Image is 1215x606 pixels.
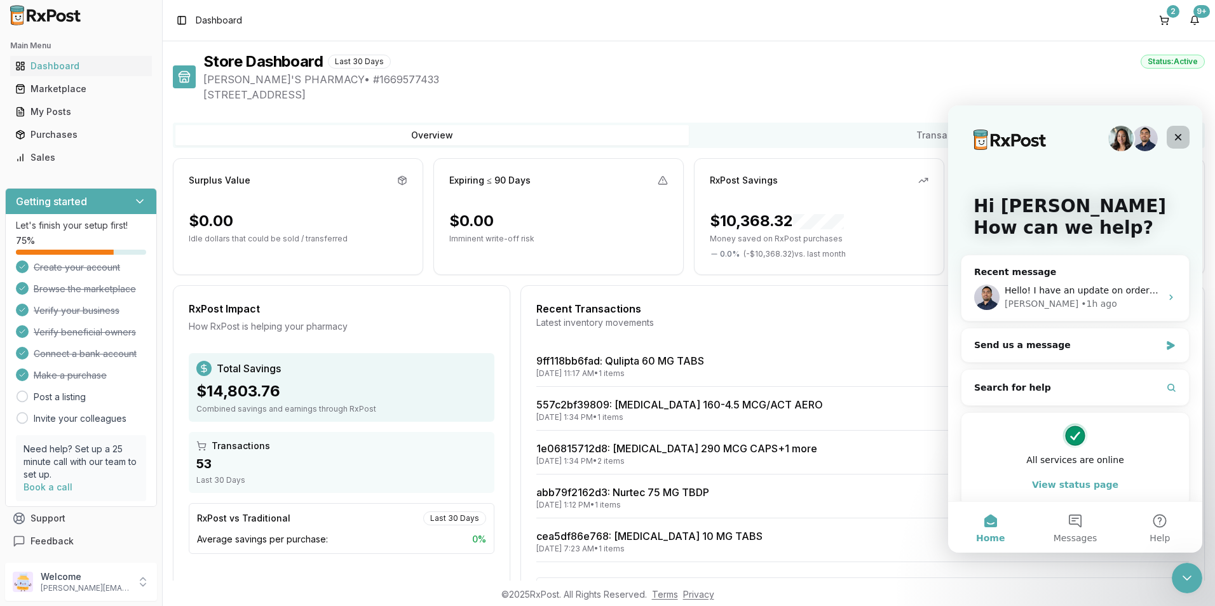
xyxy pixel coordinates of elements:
[5,125,157,145] button: Purchases
[13,572,33,592] img: User avatar
[743,249,846,259] span: ( - $10,368.32 ) vs. last month
[536,368,704,379] div: [DATE] 11:17 AM • 1 items
[197,512,290,525] div: RxPost vs Traditional
[5,102,157,122] button: My Posts
[5,530,157,553] button: Feedback
[189,211,233,231] div: $0.00
[683,589,714,600] a: Privacy
[85,396,169,447] button: Messages
[24,481,72,492] a: Book a call
[31,535,74,548] span: Feedback
[10,146,152,169] a: Sales
[34,412,126,425] a: Invite your colleagues
[536,577,1189,598] button: View All Transactions
[710,211,844,231] div: $10,368.32
[536,544,763,554] div: [DATE] 7:23 AM • 1 items
[34,347,137,360] span: Connect a bank account
[196,14,242,27] span: Dashboard
[170,396,254,447] button: Help
[15,128,147,141] div: Purchases
[26,233,212,246] div: Send us a message
[449,174,531,187] div: Expiring ≤ 90 Days
[203,72,1205,87] span: [PERSON_NAME]'S PHARMACY • # 1669577433
[710,234,928,244] p: Money saved on RxPost purchases
[1172,563,1202,593] iframe: Intercom live chat
[1141,55,1205,69] div: Status: Active
[203,87,1205,102] span: [STREET_ADDRESS]
[5,5,86,25] img: RxPost Logo
[536,316,1189,329] div: Latest inventory movements
[196,404,487,414] div: Combined savings and earnings through RxPost
[710,174,778,187] div: RxPost Savings
[10,77,152,100] a: Marketplace
[26,276,103,289] span: Search for help
[15,151,147,164] div: Sales
[449,234,668,244] p: Imminent write-off risk
[26,367,228,392] button: View status page
[328,55,391,69] div: Last 30 Days
[10,55,152,77] a: Dashboard
[1193,5,1210,18] div: 9+
[197,533,328,546] span: Average savings per purchase:
[133,192,169,205] div: • 1h ago
[201,428,222,437] span: Help
[720,249,740,259] span: 0.0 %
[212,440,270,452] span: Transactions
[689,125,1202,145] button: Transactions
[34,304,119,317] span: Verify your business
[536,456,817,466] div: [DATE] 1:34 PM • 2 items
[41,570,129,583] p: Welcome
[219,20,241,43] div: Close
[196,475,487,485] div: Last 30 Days
[189,174,250,187] div: Surplus Value
[948,105,1202,553] iframe: Intercom live chat
[536,398,823,411] a: 557c2bf39809: [MEDICAL_DATA] 160-4.5 MCG/ACT AERO
[536,301,1189,316] div: Recent Transactions
[10,123,152,146] a: Purchases
[16,219,146,232] p: Let's finish your setup first!
[34,369,107,382] span: Make a purchase
[34,391,86,403] a: Post a listing
[24,443,139,481] p: Need help? Set up a 25 minute call with our team to set up.
[536,530,763,542] a: cea5df86e768: [MEDICAL_DATA] 10 MG TABS
[536,354,704,367] a: 9ff118bb6fad: Qulipta 60 MG TABS
[196,14,242,27] nav: breadcrumb
[652,589,678,600] a: Terms
[472,533,486,546] span: 0 %
[5,79,157,99] button: Marketplace
[1167,5,1179,18] div: 2
[536,486,709,499] a: abb79f2162d3: Nurtec 75 MG TBDP
[536,442,817,455] a: 1e06815712d8: [MEDICAL_DATA] 290 MCG CAPS+1 more
[16,194,87,209] h3: Getting started
[1154,10,1174,30] button: 2
[15,83,147,95] div: Marketplace
[5,147,157,168] button: Sales
[189,301,494,316] div: RxPost Impact
[5,507,157,530] button: Support
[423,511,486,525] div: Last 30 Days
[536,412,823,422] div: [DATE] 1:34 PM • 1 items
[34,326,136,339] span: Verify beneficial owners
[18,269,236,295] button: Search for help
[189,320,494,333] div: How RxPost is helping your pharmacy
[15,60,147,72] div: Dashboard
[449,211,494,231] div: $0.00
[5,56,157,76] button: Dashboard
[15,105,147,118] div: My Posts
[57,192,130,205] div: [PERSON_NAME]
[175,125,689,145] button: Overview
[196,381,487,401] div: $14,803.76
[10,100,152,123] a: My Posts
[189,234,407,244] p: Idle dollars that could be sold / transferred
[536,500,709,510] div: [DATE] 1:12 PM • 1 items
